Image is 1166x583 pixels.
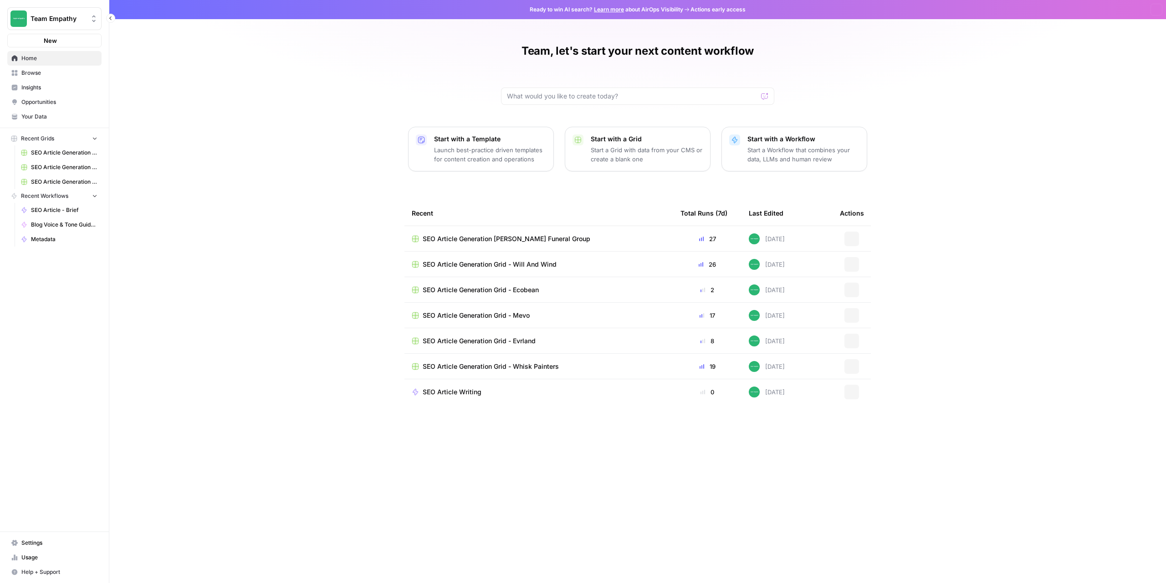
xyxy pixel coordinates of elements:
a: Usage [7,550,102,565]
div: 8 [680,336,734,346]
a: Metadata [17,232,102,247]
a: Learn more [594,6,624,13]
span: Usage [21,553,97,562]
a: Insights [7,80,102,95]
span: SEO Article Generation Grid - Ecobean [423,285,539,294]
span: Recent Workflows [21,192,68,200]
a: Browse [7,66,102,80]
span: SEO Article Generation Grid - Will And Wind [423,260,557,269]
div: [DATE] [749,284,785,295]
span: SEO Article Generation [PERSON_NAME] Funeral Group [423,234,590,243]
p: Launch best-practice driven templates for content creation and operations [434,145,546,164]
p: Start a Workflow that combines your data, LLMs and human review [747,145,859,164]
a: SEO Article Generation Grid - Whisk Painters [412,362,666,371]
a: SEO Article Writing [412,387,666,397]
button: Start with a TemplateLaunch best-practice driven templates for content creation and operations [408,127,554,171]
div: [DATE] [749,335,785,346]
div: [DATE] [749,387,785,397]
span: SEO Article Generation Grid - Evrland [423,336,536,346]
span: SEO Article Generation Grid [31,178,97,186]
a: SEO Article - Brief [17,203,102,217]
a: Home [7,51,102,66]
a: SEO Article Generation Grid - Will And Wind [412,260,666,269]
p: Start with a Workflow [747,134,859,144]
img: wwg0kvabo36enf59sssm51gfoc5r [749,284,760,295]
div: [DATE] [749,259,785,270]
span: Your Data [21,113,97,121]
img: wwg0kvabo36enf59sssm51gfoc5r [749,233,760,244]
div: Last Edited [749,201,783,226]
div: Actions [840,201,864,226]
h1: Team, let's start your next content workflow [522,44,754,58]
img: wwg0kvabo36enf59sssm51gfoc5r [749,361,760,372]
a: Blog Voice & Tone Guidelines [17,217,102,232]
span: New [44,36,57,45]
span: Team Empathy [31,14,86,23]
a: SEO Article Generation Grid [17,175,102,189]
div: 19 [680,362,734,371]
p: Start with a Template [434,134,546,144]
span: SEO Article Generation Grid - Will And Wind [31,163,97,171]
span: Actions early access [690,5,746,14]
div: Total Runs (7d) [680,201,727,226]
span: Blog Voice & Tone Guidelines [31,221,97,229]
span: Opportunities [21,98,97,106]
div: 17 [680,311,734,320]
a: Settings [7,536,102,550]
img: Team Empathy Logo [10,10,27,27]
div: 0 [680,387,734,397]
button: Help + Support [7,565,102,579]
span: SEO Article Generation [PERSON_NAME] Funeral Group [31,149,97,157]
button: Start with a WorkflowStart a Workflow that combines your data, LLMs and human review [721,127,867,171]
button: New [7,34,102,47]
span: Metadata [31,235,97,243]
img: wwg0kvabo36enf59sssm51gfoc5r [749,335,760,346]
p: Start a Grid with data from your CMS or create a blank one [591,145,703,164]
span: Insights [21,83,97,92]
span: SEO Article Generation Grid - Whisk Painters [423,362,559,371]
div: [DATE] [749,310,785,321]
img: wwg0kvabo36enf59sssm51gfoc5r [749,387,760,397]
button: Start with a GridStart a Grid with data from your CMS or create a blank one [565,127,711,171]
img: wwg0kvabo36enf59sssm51gfoc5r [749,259,760,270]
img: wwg0kvabo36enf59sssm51gfoc5r [749,310,760,321]
a: SEO Article Generation Grid - Will And Wind [17,160,102,175]
a: SEO Article Generation Grid - Ecobean [412,285,666,294]
div: [DATE] [749,233,785,244]
a: SEO Article Generation Grid - Mevo [412,311,666,320]
div: [DATE] [749,361,785,372]
div: 26 [680,260,734,269]
a: SEO Article Generation [PERSON_NAME] Funeral Group [412,234,666,243]
input: What would you like to create today? [507,92,757,101]
span: Help + Support [21,568,97,576]
div: 27 [680,234,734,243]
a: SEO Article Generation [PERSON_NAME] Funeral Group [17,145,102,160]
span: Settings [21,539,97,547]
a: Your Data [7,109,102,124]
p: Start with a Grid [591,134,703,144]
a: Opportunities [7,95,102,109]
span: SEO Article - Brief [31,206,97,214]
span: SEO Article Generation Grid - Mevo [423,311,530,320]
button: Recent Workflows [7,189,102,203]
div: Recent [412,201,666,226]
a: SEO Article Generation Grid - Evrland [412,336,666,346]
button: Workspace: Team Empathy [7,7,102,30]
button: Recent Grids [7,132,102,145]
span: Home [21,54,97,62]
span: SEO Article Writing [423,387,481,397]
span: Ready to win AI search? about AirOps Visibility [530,5,683,14]
span: Browse [21,69,97,77]
span: Recent Grids [21,134,54,143]
div: 2 [680,285,734,294]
